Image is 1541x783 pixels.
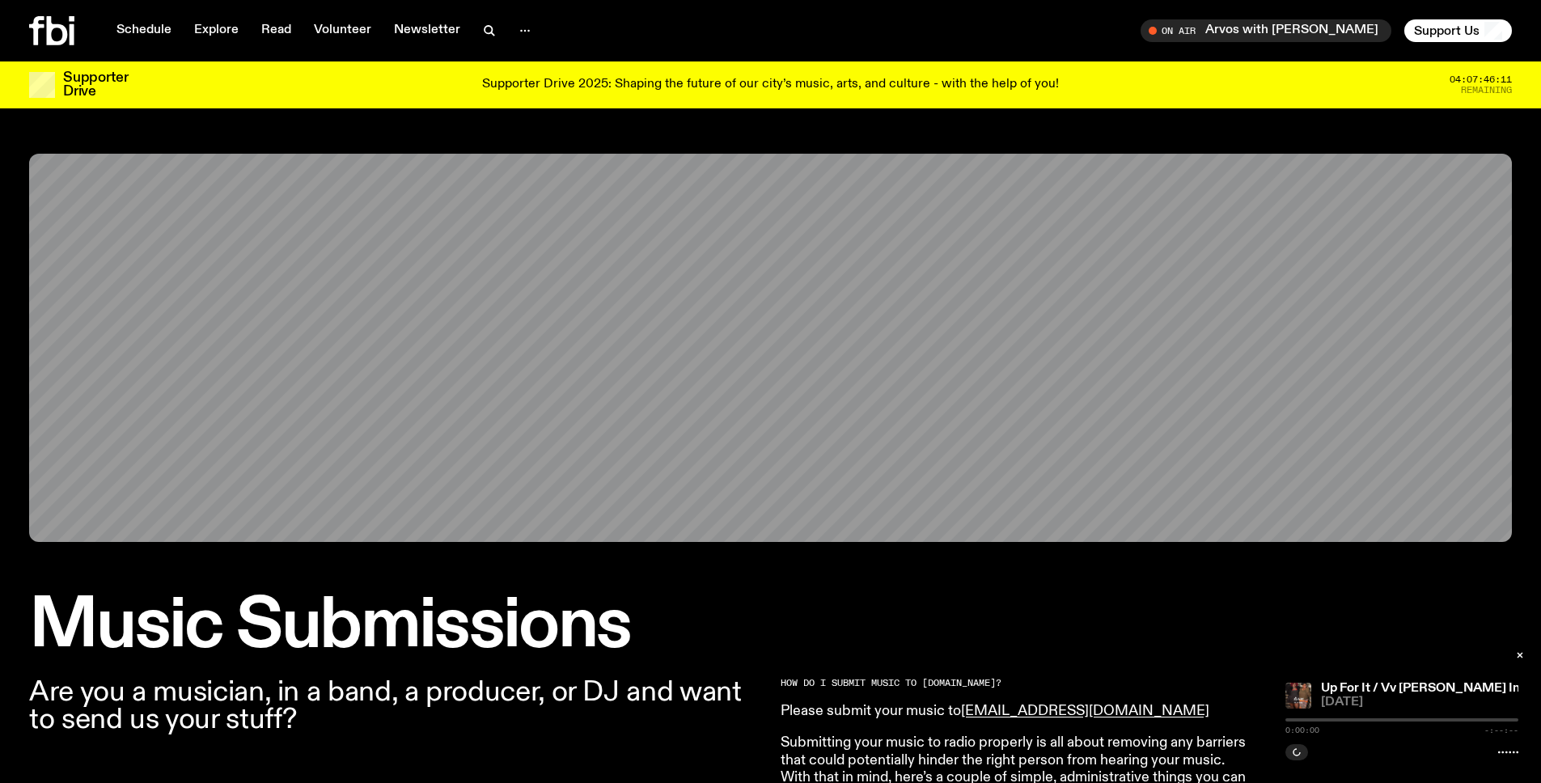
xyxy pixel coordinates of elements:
[781,703,1247,721] p: Please submit your music to
[184,19,248,42] a: Explore
[781,679,1247,688] h2: HOW DO I SUBMIT MUSIC TO [DOMAIN_NAME]?
[252,19,301,42] a: Read
[961,704,1209,718] a: [EMAIL_ADDRESS][DOMAIN_NAME]
[63,71,128,99] h3: Supporter Drive
[1461,86,1512,95] span: Remaining
[384,19,470,42] a: Newsletter
[29,679,761,734] p: Are you a musician, in a band, a producer, or DJ and want to send us your stuff?
[29,594,1512,659] h1: Music Submissions
[1414,23,1480,38] span: Support Us
[107,19,181,42] a: Schedule
[1404,19,1512,42] button: Support Us
[1321,696,1518,709] span: [DATE]
[1285,726,1319,734] span: 0:00:00
[1141,19,1391,42] button: On AirArvos with [PERSON_NAME]
[482,78,1059,92] p: Supporter Drive 2025: Shaping the future of our city’s music, arts, and culture - with the help o...
[1450,75,1512,84] span: 04:07:46:11
[304,19,381,42] a: Volunteer
[1484,726,1518,734] span: -:--:--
